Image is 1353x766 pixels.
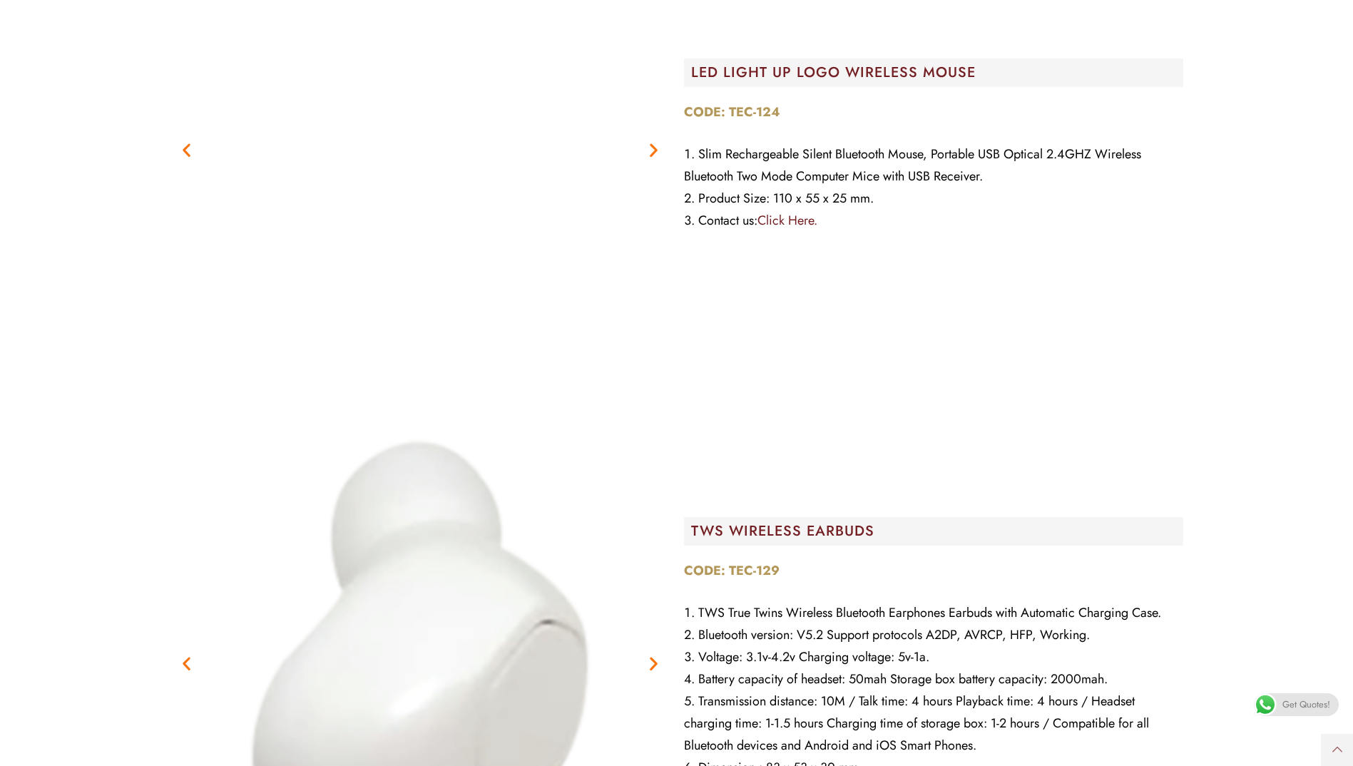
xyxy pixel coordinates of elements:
strong: CODE: TEC-124 [684,103,780,121]
li: Slim Rechargeable Silent Bluetooth Mouse, Portable USB Optical 2.4GHZ Wireless Bluetooth Two Mode... [684,143,1183,188]
li: Contact us: [684,210,1183,232]
a: Click Here. [757,211,817,230]
div: Next slide [645,141,663,158]
li: Transmission distance: 10M / Talk time: 4 hours Playback time: 4 hours / Headset charging time: 1... [684,690,1183,757]
li: Voltage: 3.1v-4.2v Charging voltage: 5v-1a. [684,646,1183,668]
h2: TWS WIRELESS EARBUDS [691,524,1183,538]
h2: LED LIGHT UP LOGO WIRELESS MOUSE [691,66,1183,80]
li: TWS True Twins Wireless Bluetooth Earphones Earbuds with Automatic Charging Case. [684,602,1183,624]
li: Battery capacity of headset: 50mah Storage box battery capacity: 2000mah. [684,668,1183,690]
li: Bluetooth version: V5.2 Support protocols A2DP, AVRCP, HFP, Working. [684,624,1183,646]
div: Previous slide [178,654,195,672]
li: Product Size: 110 x 55 x 25 mm. [684,188,1183,210]
div: Next slide [645,654,663,672]
div: Previous slide [178,141,195,158]
strong: CODE: TEC-129 [684,561,780,580]
span: Get Quotes! [1282,693,1330,716]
